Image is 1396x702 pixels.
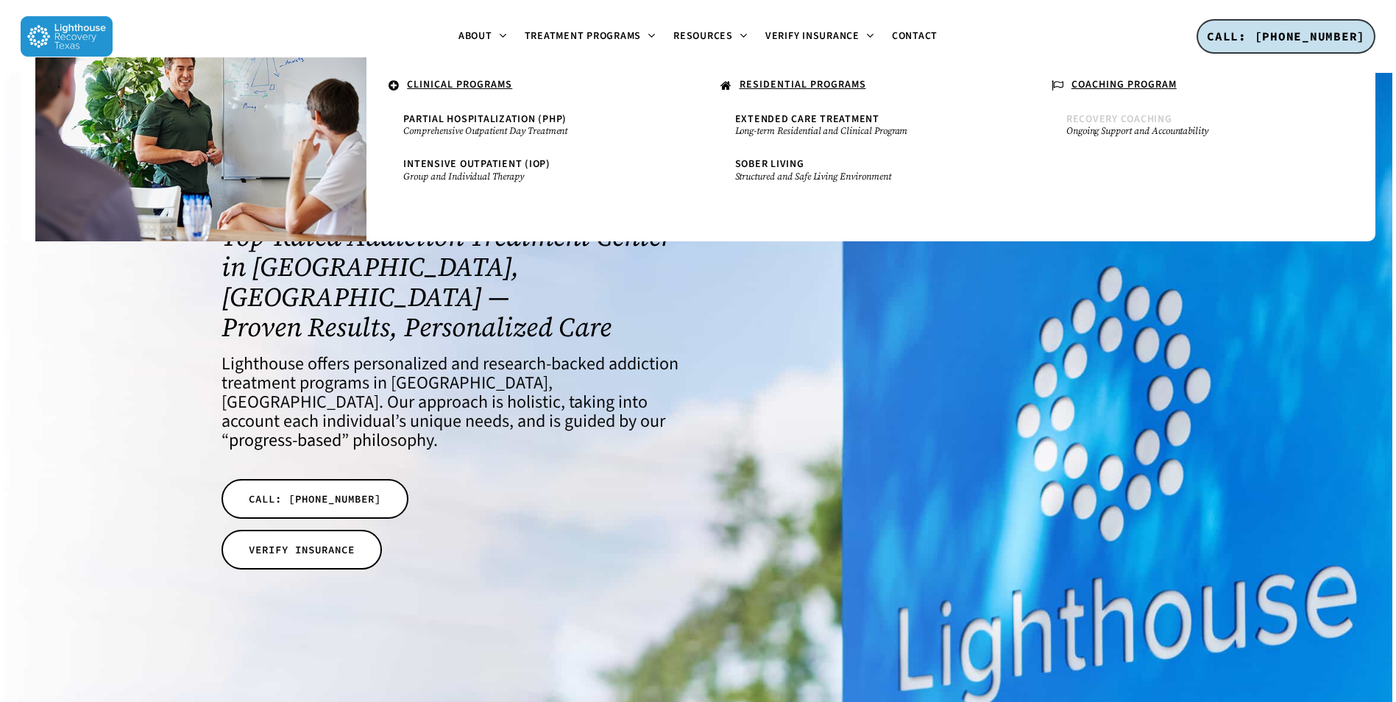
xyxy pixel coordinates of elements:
img: Lighthouse Recovery Texas [21,16,113,57]
a: About [450,31,516,43]
small: Structured and Safe Living Environment [735,171,993,182]
a: Contact [883,31,946,42]
u: COACHING PROGRAM [1071,77,1177,92]
small: Comprehensive Outpatient Day Treatment [403,125,661,137]
span: Intensive Outpatient (IOP) [403,157,550,171]
a: Treatment Programs [516,31,665,43]
a: progress-based [229,428,341,453]
span: . [57,77,61,92]
span: Sober Living [735,157,804,171]
a: VERIFY INSURANCE [222,530,382,570]
span: Extended Care Treatment [735,112,879,127]
span: Contact [892,29,938,43]
u: RESIDENTIAL PROGRAMS [740,77,866,92]
a: Partial Hospitalization (PHP)Comprehensive Outpatient Day Treatment [396,107,668,144]
small: Long-term Residential and Clinical Program [735,125,993,137]
span: VERIFY INSURANCE [249,542,355,557]
span: Resources [673,29,733,43]
small: Group and Individual Therapy [403,171,661,182]
h4: Lighthouse offers personalized and research-backed addiction treatment programs in [GEOGRAPHIC_DA... [222,355,678,450]
a: Verify Insurance [757,31,883,43]
a: CLINICAL PROGRAMS [381,72,683,100]
span: About [458,29,492,43]
span: Treatment Programs [525,29,642,43]
span: CALL: [PHONE_NUMBER] [1207,29,1365,43]
a: Sober LivingStructured and Safe Living Environment [728,152,1000,189]
a: Resources [665,31,757,43]
a: CALL: [PHONE_NUMBER] [222,479,408,519]
a: CALL: [PHONE_NUMBER] [1197,19,1375,54]
h1: Top-Rated Addiction Treatment Center in [GEOGRAPHIC_DATA], [GEOGRAPHIC_DATA] — Proven Results, Pe... [222,221,678,342]
a: Recovery CoachingOngoing Support and Accountability [1059,107,1331,144]
span: CALL: [PHONE_NUMBER] [249,492,381,506]
a: RESIDENTIAL PROGRAMS [713,72,1015,100]
a: COACHING PROGRAM [1044,72,1346,100]
a: Extended Care TreatmentLong-term Residential and Clinical Program [728,107,1000,144]
span: Partial Hospitalization (PHP) [403,112,567,127]
a: Intensive Outpatient (IOP)Group and Individual Therapy [396,152,668,189]
span: Verify Insurance [765,29,860,43]
span: Recovery Coaching [1066,112,1172,127]
u: CLINICAL PROGRAMS [407,77,512,92]
a: . [50,72,352,98]
small: Ongoing Support and Accountability [1066,125,1324,137]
